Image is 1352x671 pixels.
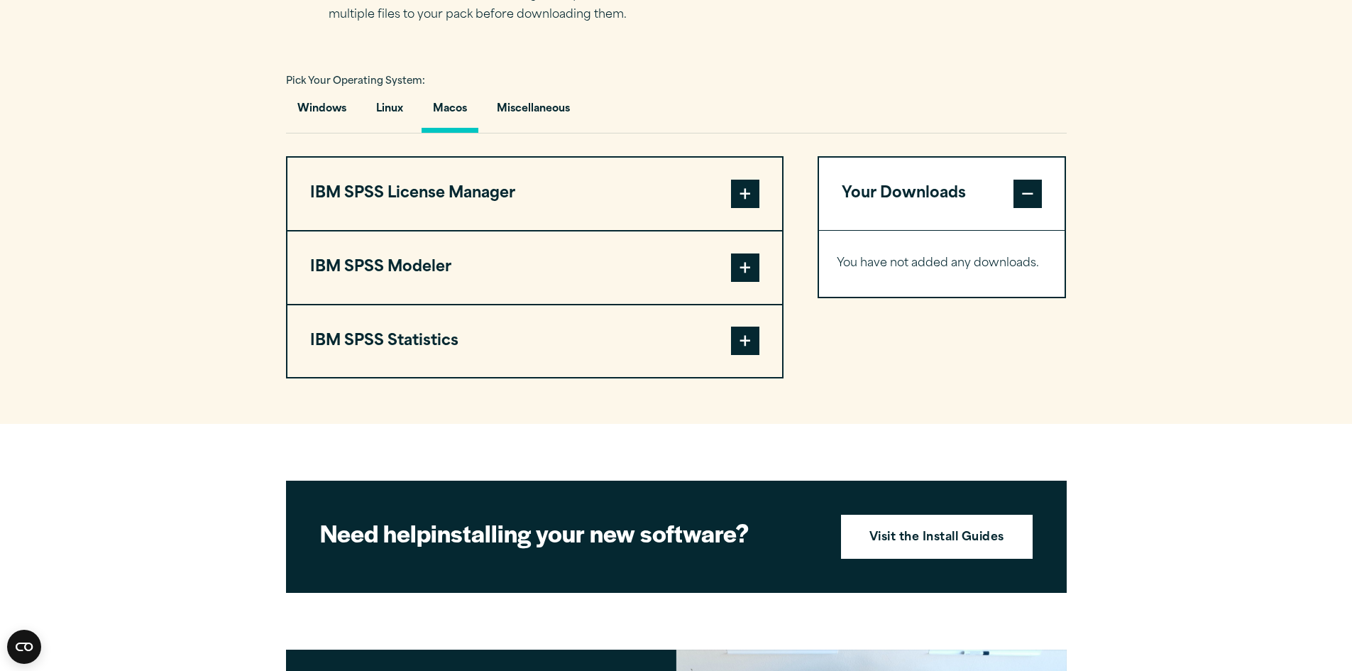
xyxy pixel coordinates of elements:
[819,158,1065,230] button: Your Downloads
[485,92,581,133] button: Miscellaneous
[287,231,782,304] button: IBM SPSS Modeler
[841,515,1033,559] a: Visit the Install Guides
[287,158,782,230] button: IBM SPSS License Manager
[365,92,414,133] button: Linux
[286,77,425,86] span: Pick Your Operating System:
[869,529,1004,547] strong: Visit the Install Guides
[320,517,817,549] h2: installing your new software?
[819,230,1065,297] div: Your Downloads
[837,253,1048,274] p: You have not added any downloads.
[287,305,782,378] button: IBM SPSS Statistics
[286,92,358,133] button: Windows
[7,630,41,664] button: Open CMP widget
[422,92,478,133] button: Macos
[320,515,431,550] strong: Need help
